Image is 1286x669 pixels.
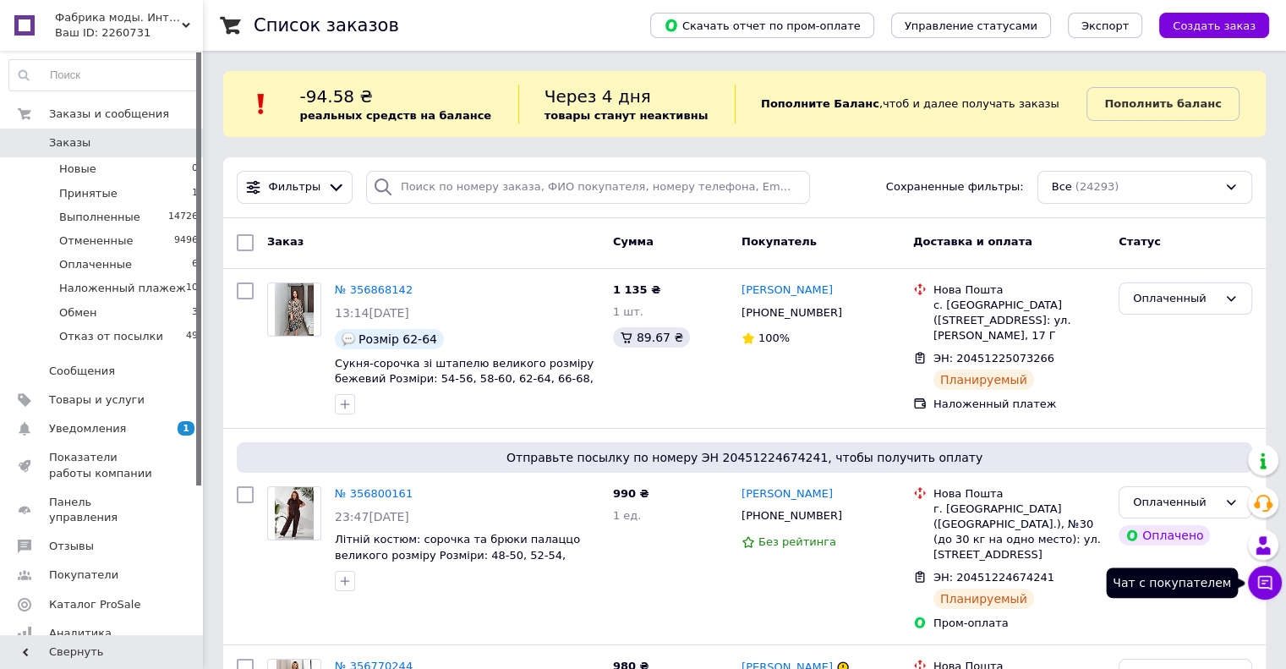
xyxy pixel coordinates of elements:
span: 1 [178,421,194,436]
div: с. [GEOGRAPHIC_DATA] ([STREET_ADDRESS]: ул. [PERSON_NAME], 17 Г [933,298,1105,344]
button: Управление статусами [891,13,1051,38]
span: 9496 [174,233,198,249]
span: 0 [192,162,198,177]
div: Нова Пошта [933,486,1105,502]
span: Без рейтинга [758,535,836,548]
span: ЭН: 20451224674241 [933,571,1054,584]
span: Заказ [267,235,304,248]
span: 6 [192,257,198,272]
div: г. [GEOGRAPHIC_DATA] ([GEOGRAPHIC_DATA].), №30 (до 30 кг на одно место): ул. [STREET_ADDRESS] [933,502,1105,563]
span: Принятые [59,186,118,201]
span: 1 [192,186,198,201]
input: Поиск [9,60,199,90]
b: Пополните Баланс [761,97,879,110]
span: 14726 [168,210,198,225]
span: Через 4 дня [544,86,651,107]
span: Управление статусами [905,19,1037,32]
span: Выполненные [59,210,140,225]
span: 990 ₴ [613,487,649,500]
span: Экспорт [1081,19,1129,32]
span: Товары и услуги [49,392,145,408]
span: Аналитика [49,626,112,641]
button: Создать заказ [1159,13,1269,38]
b: товары станут неактивны [544,109,709,122]
a: Фото товару [267,486,321,540]
span: 23:47[DATE] [335,510,409,524]
a: Пополнить баланс [1086,87,1239,121]
div: , чтоб и далее получать заказы [735,85,1086,123]
span: 100% [758,332,790,344]
div: Нова Пошта [933,282,1105,298]
a: [PERSON_NAME] [742,486,833,502]
span: Заказы и сообщения [49,107,169,122]
div: Оплаченный [1133,494,1218,512]
span: Статус [1119,235,1161,248]
span: Новые [59,162,96,177]
span: Создать заказ [1173,19,1256,32]
a: [PERSON_NAME] [742,282,833,299]
span: 1 шт. [613,305,643,318]
span: (24293) [1075,180,1119,193]
span: [PHONE_NUMBER] [742,306,842,319]
span: 13:14[DATE] [335,306,409,320]
div: Планируемый [933,589,1034,609]
span: Сохраненные фильтры: [886,179,1024,195]
span: Все [1052,179,1072,195]
span: -94.58 ₴ [300,86,373,107]
button: Чат с покупателем [1248,566,1282,600]
b: реальных средств на балансе [300,109,492,122]
span: Отмененные [59,233,133,249]
span: Заказы [49,135,90,151]
span: Каталог ProSale [49,597,140,612]
a: Сукня-сорочка зі штапелю великого розміру бежевий Розміри: 54-56, 58-60, 62-64, 66-68, 70-72 [335,357,594,401]
span: Отзывы [49,539,94,554]
a: Создать заказ [1142,19,1269,31]
img: Фото товару [275,487,315,540]
span: Сумма [613,235,654,248]
span: [PHONE_NUMBER] [742,509,842,522]
button: Экспорт [1068,13,1142,38]
div: Оплаченный [1133,290,1218,308]
img: Фото товару [275,283,315,336]
span: Наложенный плажеж [59,281,186,296]
div: Пром-оплата [933,616,1105,631]
span: Оплаченные [59,257,132,272]
span: Фильтры [269,179,321,195]
span: 1 ед. [613,509,642,522]
div: Планируемый [933,370,1034,390]
a: № 356800161 [335,487,413,500]
span: Розмір 62-64 [358,332,437,346]
span: Покупатель [742,235,817,248]
span: Скачать отчет по пром-оплате [664,18,861,33]
div: Оплачено [1119,525,1210,546]
span: Уведомления [49,421,126,436]
span: Покупатели [49,568,118,583]
span: 3 [192,305,198,321]
span: Панель управления [49,495,156,525]
a: Літній костюм: сорочка та брюки палаццо великого розміру Розміри: 48-50, 52-54, [PHONE_NUMBER] [335,533,580,577]
span: Отказ от посылки [59,329,163,344]
b: Пополнить баланс [1104,97,1221,110]
span: 10 [186,281,198,296]
div: Чат с покупателем [1106,568,1238,598]
span: Обмен [59,305,97,321]
span: Показатели работы компании [49,450,156,480]
a: Фото товару [267,282,321,337]
div: Ваш ID: 2260731 [55,25,203,41]
input: Поиск по номеру заказа, ФИО покупателя, номеру телефона, Email, номеру накладной [366,171,810,204]
span: Фабрика моды. Интернет-магазин женской одежды большого размера от производителя г. Одесса [55,10,182,25]
span: 1 135 ₴ [613,283,660,296]
img: :exclamation: [249,91,274,117]
span: Отправьте посылку по номеру ЭН 20451224674241, чтобы получить оплату [244,449,1245,466]
a: № 356868142 [335,283,413,296]
h1: Список заказов [254,15,399,36]
span: 49 [186,329,198,344]
span: Доставка и оплата [913,235,1032,248]
div: 89.67 ₴ [613,327,690,348]
span: ЭН: 20451225073266 [933,352,1054,365]
div: Наложенный платеж [933,397,1105,412]
img: :speech_balloon: [342,332,355,346]
button: Скачать отчет по пром-оплате [650,13,874,38]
